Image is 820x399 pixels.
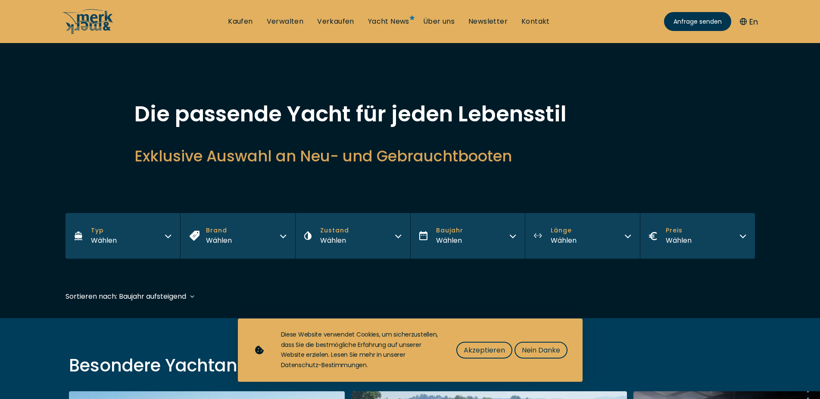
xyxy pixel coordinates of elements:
h1: Die passende Yacht für jeden Lebensstil [134,103,686,125]
a: Datenschutz-Bestimmungen [281,361,367,369]
span: Akzeptieren [464,345,505,356]
button: PreisWählen [640,213,755,259]
div: Wählen [666,235,692,246]
div: Wählen [320,235,349,246]
span: Preis [666,226,692,235]
span: Länge [551,226,577,235]
a: Kontakt [521,17,550,26]
a: Yacht News [368,17,409,26]
a: Kaufen [228,17,253,26]
div: Sortieren nach: Baujahr aufsteigend [65,291,186,302]
a: Newsletter [468,17,508,26]
button: Akzeptieren [456,342,512,359]
button: En [740,16,758,28]
div: Wählen [206,235,232,246]
button: LängeWählen [525,213,640,259]
button: BrandWählen [180,213,295,259]
span: Typ [91,226,117,235]
a: Anfrage senden [664,12,731,31]
button: TypWählen [65,213,181,259]
div: Wählen [436,235,463,246]
div: Diese Website verwendet Cookies, um sicherzustellen, dass Sie die bestmögliche Erfahrung auf unse... [281,330,439,371]
a: Verwalten [267,17,304,26]
a: Verkaufen [317,17,354,26]
span: Baujahr [436,226,463,235]
div: Wählen [551,235,577,246]
a: Über uns [423,17,455,26]
button: BaujahrWählen [410,213,525,259]
span: Anfrage senden [673,17,722,26]
h2: Exklusive Auswahl an Neu- und Gebrauchtbooten [134,145,686,167]
button: Nein Danke [514,342,567,359]
span: Zustand [320,226,349,235]
div: Wählen [91,235,117,246]
button: ZustandWählen [295,213,410,259]
span: Nein Danke [522,345,560,356]
span: Brand [206,226,232,235]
